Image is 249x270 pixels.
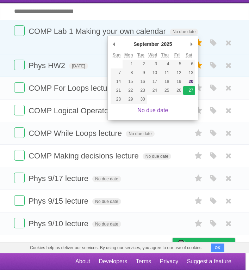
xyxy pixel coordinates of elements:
[123,86,135,95] button: 22
[188,39,195,49] button: Next Month
[29,174,90,183] span: Phys 9/17 lecture
[136,255,151,268] a: Terms
[29,61,67,70] span: Phys HW2
[14,127,25,138] label: Done
[92,198,121,205] span: No due date
[137,53,144,58] abbr: Tuesday
[126,131,154,137] span: No due date
[135,86,147,95] button: 23
[123,60,135,68] button: 1
[92,221,121,227] span: No due date
[111,86,123,95] button: 21
[171,68,183,77] button: 12
[143,153,171,160] span: No due date
[159,60,171,68] button: 4
[29,27,168,36] span: COMP Lab 1 Making your own calendar
[135,95,147,104] button: 30
[183,86,195,95] button: 27
[132,39,160,49] div: September
[29,84,116,92] span: COMP For Loops lecture
[92,176,121,182] span: No due date
[192,127,205,139] label: Star task
[159,86,171,95] button: 25
[183,77,195,86] button: 20
[14,173,25,183] label: Done
[187,238,231,251] span: Buy me a coffee
[171,77,183,86] button: 19
[147,60,159,68] button: 3
[192,82,205,94] label: Star task
[29,151,141,160] span: COMP Making decisions lecture
[29,106,142,115] span: COMP Logical Operators lecture
[160,255,178,268] a: Privacy
[211,244,225,252] button: OK
[187,255,231,268] a: Suggest a feature
[183,60,195,68] button: 6
[192,218,205,229] label: Star task
[159,68,171,77] button: 11
[14,82,25,93] label: Done
[14,195,25,206] label: Done
[135,60,147,68] button: 2
[192,60,205,71] label: Star task
[124,53,133,58] abbr: Monday
[174,53,180,58] abbr: Friday
[123,95,135,104] button: 29
[159,77,171,86] button: 18
[135,68,147,77] button: 9
[160,39,173,49] div: 2025
[23,242,210,253] span: Cookies help us deliver our services. By using our services, you agree to our use of cookies.
[148,53,157,58] abbr: Wednesday
[14,218,25,228] label: Done
[170,29,198,35] span: No due date
[111,95,123,104] button: 28
[123,68,135,77] button: 8
[29,129,124,138] span: COMP While Loops lecture
[14,150,25,161] label: Done
[14,60,25,70] label: Done
[75,255,90,268] a: About
[111,77,123,86] button: 14
[192,195,205,207] label: Star task
[192,150,205,162] label: Star task
[29,197,90,205] span: Phys 9/15 lecture
[176,238,186,250] img: Buy me a coffee
[14,105,25,115] label: Done
[147,86,159,95] button: 24
[171,86,183,95] button: 26
[173,238,235,251] a: Buy me a coffee
[192,37,205,49] label: Star task
[137,107,168,113] a: No due date
[192,105,205,116] label: Star task
[147,77,159,86] button: 17
[69,63,88,69] span: [DATE]
[111,68,123,77] button: 7
[147,68,159,77] button: 10
[192,173,205,184] label: Star task
[111,39,118,49] button: Previous Month
[183,68,195,77] button: 13
[186,53,192,58] abbr: Saturday
[123,77,135,86] button: 15
[29,219,90,228] span: Phys 9/10 lecture
[161,53,169,58] abbr: Thursday
[99,255,127,268] a: Developers
[14,25,25,36] label: Done
[171,60,183,68] button: 5
[135,77,147,86] button: 16
[113,53,121,58] abbr: Sunday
